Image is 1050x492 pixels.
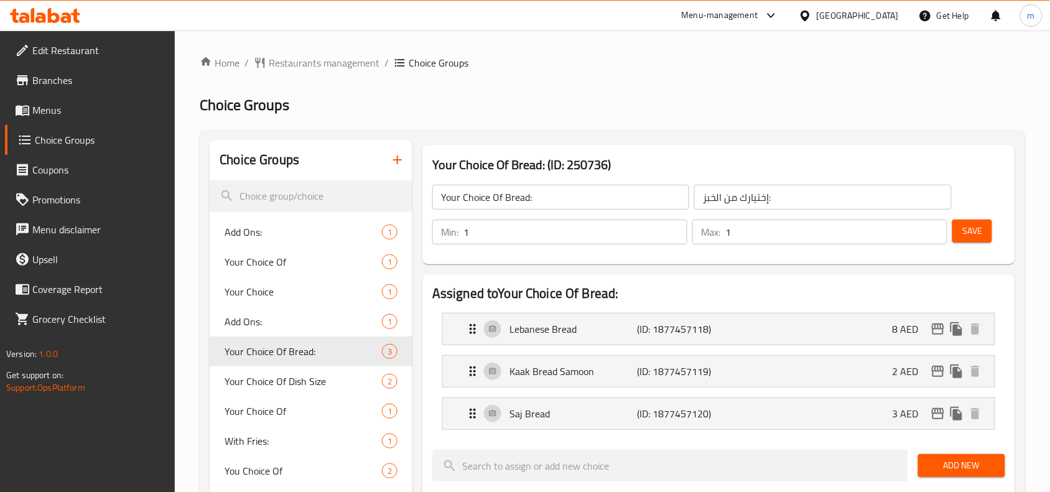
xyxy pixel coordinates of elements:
div: Your Choice Of1 [210,396,412,426]
div: You Choice Of2 [210,456,412,486]
div: [GEOGRAPHIC_DATA] [817,9,899,22]
span: Choice Groups [409,55,468,70]
p: (ID: 1877457118) [637,322,722,337]
a: Edit Restaurant [5,35,175,65]
button: edit [929,362,947,381]
a: Coverage Report [5,274,175,304]
div: Choices [382,254,397,269]
h2: Choice Groups [220,151,299,169]
div: Expand [443,398,995,429]
button: delete [966,362,985,381]
div: Choices [382,434,397,448]
span: 2 [383,465,397,477]
p: Lebanese Bread [509,322,637,337]
span: Version: [6,346,37,362]
span: 1 [383,286,397,298]
p: Saj Bread [509,406,637,421]
input: search [210,180,412,212]
a: Branches [5,65,175,95]
span: Menu disclaimer [32,222,165,237]
a: Restaurants management [254,55,379,70]
span: Promotions [32,192,165,207]
div: Choices [382,404,397,419]
p: Kaak Bread Samoon [509,364,637,379]
p: 8 AED [893,322,929,337]
span: Choice Groups [200,91,289,119]
span: Edit Restaurant [32,43,165,58]
span: Add Ons: [225,314,382,329]
button: delete [966,404,985,423]
span: 1 [383,406,397,417]
button: edit [929,404,947,423]
div: Choices [382,225,397,239]
a: Grocery Checklist [5,304,175,334]
a: Upsell [5,244,175,274]
span: Save [962,223,982,239]
p: Min: [441,225,458,239]
button: Add New [918,454,1005,477]
p: (ID: 1877457120) [637,406,722,421]
span: Coupons [32,162,165,177]
span: 1 [383,256,397,268]
span: Add New [928,458,995,473]
span: Grocery Checklist [32,312,165,327]
li: Expand [432,350,1005,392]
div: Your Choice Of1 [210,247,412,277]
span: Your Choice Of Dish Size [225,374,382,389]
span: 1 [383,435,397,447]
span: 2 [383,376,397,388]
span: Your Choice Of [225,404,382,419]
span: Add Ons: [225,225,382,239]
p: 2 AED [893,364,929,379]
p: 3 AED [893,406,929,421]
p: (ID: 1877457119) [637,364,722,379]
span: Menus [32,103,165,118]
div: Choices [382,284,397,299]
button: duplicate [947,404,966,423]
a: Promotions [5,185,175,215]
h3: Your Choice Of Bread: (ID: 250736) [432,155,1005,175]
button: delete [966,320,985,338]
li: / [244,55,249,70]
div: Expand [443,356,995,387]
span: 1 [383,226,397,238]
span: Your Choice Of Bread: [225,344,382,359]
input: search [432,450,908,481]
span: Restaurants management [269,55,379,70]
div: Choices [382,463,397,478]
span: m [1028,9,1035,22]
a: Menu disclaimer [5,215,175,244]
button: duplicate [947,362,966,381]
span: 3 [383,346,397,358]
span: Upsell [32,252,165,267]
a: Choice Groups [5,125,175,155]
a: Coupons [5,155,175,185]
span: You Choice Of [225,463,382,478]
div: Menu-management [682,8,758,23]
div: Add Ons:1 [210,307,412,337]
span: Choice Groups [35,132,165,147]
div: Your Choice Of Bread:3 [210,337,412,366]
span: 1 [383,316,397,328]
nav: breadcrumb [200,55,1025,70]
span: Get support on: [6,367,63,383]
div: Your Choice Of Dish Size2 [210,366,412,396]
span: 1.0.0 [39,346,58,362]
button: duplicate [947,320,966,338]
span: With Fries: [225,434,382,448]
p: Max: [701,225,720,239]
h2: Assigned to Your Choice Of Bread: [432,284,1005,303]
li: Expand [432,308,1005,350]
span: Coverage Report [32,282,165,297]
span: Your Choice Of [225,254,382,269]
div: Expand [443,313,995,345]
div: With Fries:1 [210,426,412,456]
span: Branches [32,73,165,88]
button: Save [952,220,992,243]
span: Your Choice [225,284,382,299]
button: edit [929,320,947,338]
a: Home [200,55,239,70]
a: Menus [5,95,175,125]
div: Add Ons:1 [210,217,412,247]
a: Support.OpsPlatform [6,379,85,396]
